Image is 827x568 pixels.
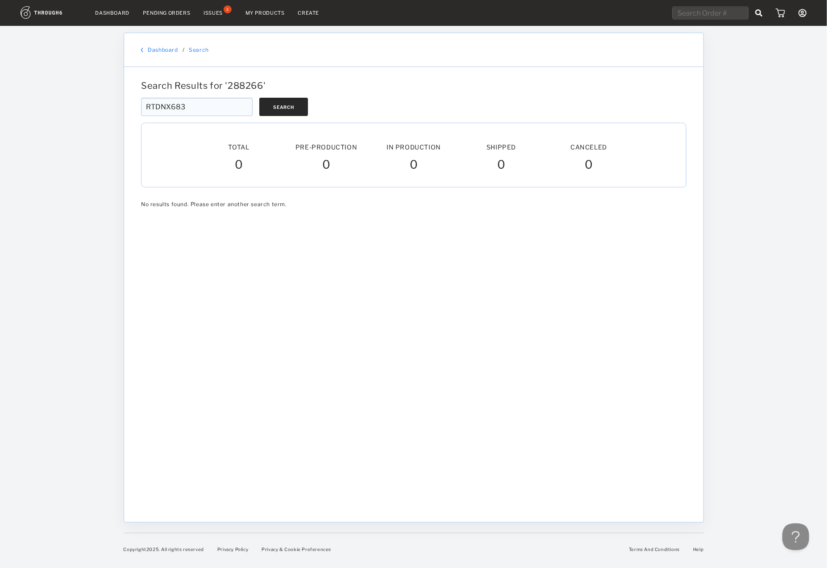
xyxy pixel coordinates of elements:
img: icon_cart.dab5cea1.svg [776,8,785,17]
a: Privacy & Cookie Preferences [262,547,331,552]
span: Search Results for ' 288266 ' [141,80,266,91]
a: Privacy Policy [217,547,248,552]
a: Terms And Conditions [629,547,680,552]
a: Issues2 [204,9,232,17]
span: Pre-Production [295,143,357,151]
a: Help [693,547,703,552]
input: Search Order # [673,6,748,20]
iframe: Toggle Customer Support [782,523,809,550]
div: 2 [224,5,232,13]
span: In Production [386,143,441,151]
a: My Products [245,10,285,16]
input: Search Order # [141,98,253,116]
div: Issues [204,10,223,16]
span: 0 [322,158,330,174]
a: Dashboard [96,10,129,16]
span: 0 [234,158,243,174]
div: No results found. Please enter another search term. [137,201,690,207]
span: Copyright 2025 . All rights reserved [124,547,204,552]
span: Canceled [570,143,607,151]
a: Dashboard [148,46,178,53]
a: Pending Orders [143,10,190,16]
div: / [182,46,184,53]
span: 0 [497,158,505,174]
a: Create [298,10,320,16]
span: Total [228,143,249,151]
span: Shipped [486,143,515,151]
span: 0 [409,158,418,174]
img: back_bracket.f28aa67b.svg [141,47,143,53]
img: logo.1c10ca64.svg [21,6,82,19]
button: Search [259,98,308,116]
a: Search [189,46,209,53]
span: 0 [584,158,593,174]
